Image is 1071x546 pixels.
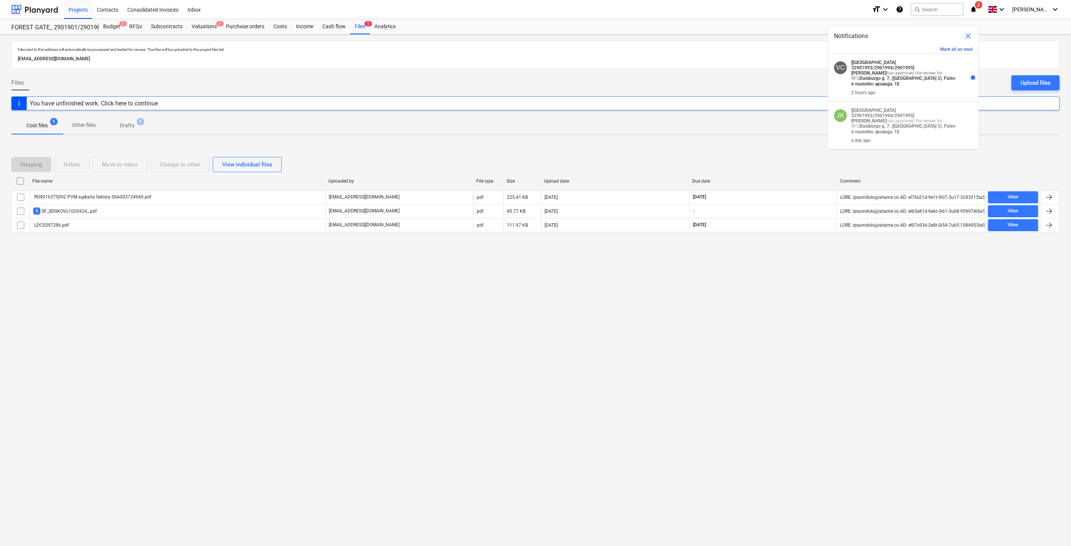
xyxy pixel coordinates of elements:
p: has approved the review for RFQ [851,108,957,135]
div: View [1008,193,1019,201]
a: Budget2 [99,19,125,34]
div: 225.41 KB [507,195,528,200]
div: View [1008,221,1019,229]
a: Subcontracts [146,19,187,34]
strong: [[GEOGRAPHIC_DATA] 32901993/2901994/2901995] [851,108,914,118]
div: 111.97 KB [507,223,528,228]
p: [EMAIL_ADDRESS][DOMAIN_NAME] [329,194,400,200]
div: Size [507,178,538,184]
span: Notifications [834,32,868,41]
button: Upload files [1011,75,1060,90]
div: Due date [692,178,834,184]
span: close [964,32,973,41]
div: Valuations [187,19,221,34]
i: keyboard_arrow_down [1051,5,1060,14]
div: LDCS597286.pdf [33,223,69,228]
a: Valuations1 [187,19,221,34]
p: [EMAIL_ADDRESS][DOMAIN_NAME] [329,208,400,214]
button: Search [911,3,964,16]
div: Upload files [1021,78,1051,88]
span: 5 [50,118,58,125]
div: Files [350,19,370,34]
span: 2 [119,21,127,26]
span: Files [11,78,24,87]
div: Valentinas Cilcius [834,61,847,74]
div: Julius Karalius [834,109,847,122]
strong: Duisburgo g. 7, ([GEOGRAPHIC_DATA] 3). Fizinė ir nuotolinė apsauga. 1E [851,76,956,87]
span: 3 [33,207,40,215]
a: Purchase orders [221,19,269,34]
button: View [988,219,1038,231]
div: RO9016575092 PVM sąskaita faktūra SSA003724949.pdf [33,194,151,200]
p: has approved the review for RFQ [851,60,957,87]
div: pdf [477,195,484,200]
a: Cash flow [318,19,350,34]
div: 2 hours ago [851,90,876,95]
div: pdf [477,209,484,214]
div: FOREST GATE_ 2901901/2901902/2901903 [11,24,90,32]
p: [EMAIL_ADDRESS][DOMAIN_NAME] [329,222,400,228]
p: Cost files [26,122,48,130]
div: Budget [99,19,125,34]
span: JK [837,112,844,119]
div: View individual files [222,160,272,169]
a: RFQs [125,19,146,34]
span: - [693,208,696,214]
button: View [988,191,1038,203]
div: [DATE] [545,223,558,228]
span: [PERSON_NAME] [1012,6,1050,12]
div: SF_SDGKOVL1026924_.pdf [33,207,97,215]
div: You have unfinished work. Click here to continue [30,100,158,107]
span: 5 [365,21,372,26]
button: View individual files [213,157,282,172]
span: 2 [975,1,983,9]
a: Analytics [370,19,400,34]
p: Other files [72,121,96,129]
strong: [PERSON_NAME] [851,70,886,76]
a: Costs [269,19,291,34]
span: [DATE] [693,194,707,200]
a: Files5 [350,19,370,34]
strong: [[GEOGRAPHIC_DATA] 32901993/2901994/2901995] [851,60,914,70]
p: Drafts [120,122,134,130]
i: keyboard_arrow_down [997,5,1006,14]
div: File name [32,178,322,184]
a: Income [291,19,318,34]
div: pdf [477,223,484,228]
p: [EMAIL_ADDRESS][DOMAIN_NAME] [18,55,1053,63]
div: File type [476,178,500,184]
span: 5 [137,118,144,125]
span: VC [836,64,845,71]
button: View [988,205,1038,217]
div: Uploaded by [328,178,470,184]
iframe: Chat Widget [1033,510,1071,546]
p: Files sent to this address will automatically be processed and tested for viruses. The files will... [18,47,1053,52]
div: View [1008,207,1019,215]
button: Mark all as read [940,47,973,52]
span: 1 [216,21,224,26]
div: [DATE] [545,209,558,214]
div: [DATE] [545,195,558,200]
div: Upload date [544,178,686,184]
div: a day ago [851,138,871,143]
strong: Duisburgo g. 7, ([GEOGRAPHIC_DATA] 3). Fizinė ir nuotolinė apsauga. 1E [851,124,956,134]
span: [DATE] [693,222,707,228]
div: 45.77 KB [507,209,525,214]
div: Comment [840,178,982,184]
strong: [PERSON_NAME] [851,118,886,124]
